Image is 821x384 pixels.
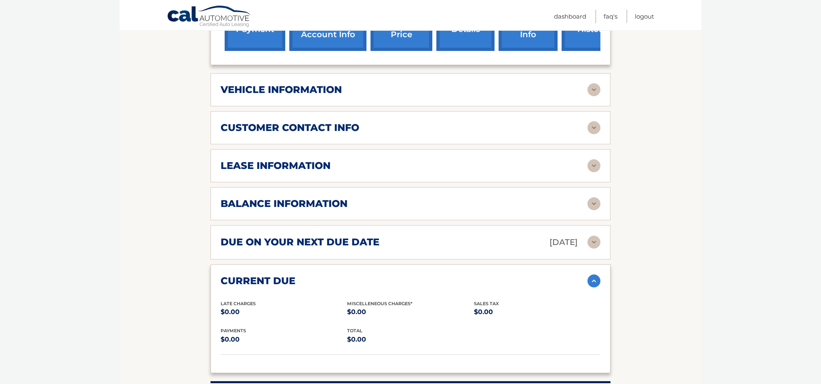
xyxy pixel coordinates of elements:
a: FAQ's [604,10,617,23]
p: [DATE] [549,235,578,249]
img: accordion-rest.svg [587,236,600,249]
h2: vehicle information [221,84,342,96]
h2: due on your next due date [221,236,379,248]
h2: current due [221,275,295,287]
h2: customer contact info [221,122,359,134]
span: total [347,328,362,333]
a: Logout [635,10,654,23]
a: Cal Automotive [167,5,252,29]
h2: balance information [221,198,347,210]
h2: lease information [221,160,331,172]
img: accordion-active.svg [587,274,600,287]
img: accordion-rest.svg [587,159,600,172]
span: payments [221,328,246,333]
img: accordion-rest.svg [587,121,600,134]
p: $0.00 [474,306,600,318]
p: $0.00 [347,306,474,318]
span: Late Charges [221,301,256,306]
p: $0.00 [221,306,347,318]
p: $0.00 [221,334,347,345]
a: Dashboard [554,10,586,23]
p: $0.00 [347,334,474,345]
span: Miscelleneous Charges* [347,301,413,306]
img: accordion-rest.svg [587,83,600,96]
span: Sales Tax [474,301,499,306]
img: accordion-rest.svg [587,197,600,210]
